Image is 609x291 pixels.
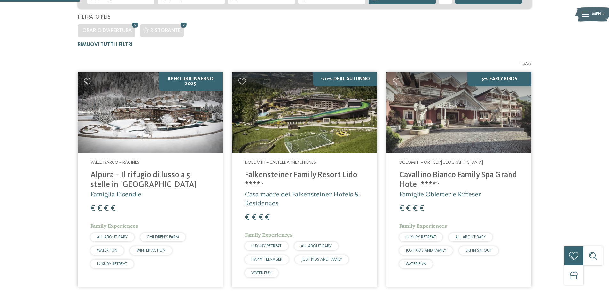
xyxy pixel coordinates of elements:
[90,223,138,229] span: Family Experiences
[78,42,133,47] span: Rimuovi tutti i filtri
[252,213,256,222] span: €
[301,244,332,248] span: ALL ABOUT BABY
[97,235,128,239] span: ALL ABOUT BABY
[406,249,446,253] span: JUST KIDS AND FAMILY
[419,204,424,213] span: €
[245,160,316,165] span: Dolomiti – Casteldarne/Chienes
[455,235,486,239] span: ALL ABOUT BABY
[137,249,166,253] span: WINTER ACTION
[97,249,117,253] span: WATER FUN
[399,171,519,190] h4: Cavallino Bianco Family Spa Grand Hotel ****ˢ
[406,204,411,213] span: €
[521,61,525,67] span: 13
[399,190,481,198] span: Famiglie Obletter e Riffeser
[265,213,270,222] span: €
[251,244,282,248] span: LUXURY RETREAT
[413,204,418,213] span: €
[245,171,364,190] h4: Falkensteiner Family Resort Lido ****ˢ
[245,190,359,207] span: Casa madre dei Falkensteiner Hotels & Residences
[147,235,179,239] span: CHILDREN’S FARM
[399,204,404,213] span: €
[245,232,293,238] span: Family Experiences
[406,262,426,266] span: WATER FUN
[232,72,377,287] a: Cercate un hotel per famiglie? Qui troverete solo i migliori! -20% Deal Autunno Dolomiti – Castel...
[258,213,263,222] span: €
[301,257,342,262] span: JUST KIDS AND FAMILY
[232,72,377,153] img: Cercate un hotel per famiglie? Qui troverete solo i migliori!
[399,160,483,165] span: Dolomiti – Ortisei/[GEOGRAPHIC_DATA]
[386,72,531,153] img: Family Spa Grand Hotel Cavallino Bianco ****ˢ
[111,204,115,213] span: €
[399,223,447,229] span: Family Experiences
[90,190,141,198] span: Famiglia Eisendle
[465,249,492,253] span: SKI-IN SKI-OUT
[525,61,527,67] span: /
[90,204,95,213] span: €
[251,257,282,262] span: HAPPY TEENAGER
[386,72,531,287] a: Cercate un hotel per famiglie? Qui troverete solo i migliori! 5% Early Birds Dolomiti – Ortisei/[...
[245,213,250,222] span: €
[527,61,532,67] span: 27
[78,72,223,153] img: Cercate un hotel per famiglie? Qui troverete solo i migliori!
[78,72,223,287] a: Cercate un hotel per famiglie? Qui troverete solo i migliori! Apertura inverno 2025 Valle Isarco ...
[97,204,102,213] span: €
[104,204,109,213] span: €
[78,15,110,20] span: Filtrato per:
[406,235,436,239] span: LUXURY RETREAT
[90,171,210,190] h4: Alpura – Il rifugio di lusso a 5 stelle in [GEOGRAPHIC_DATA]
[90,160,139,165] span: Valle Isarco – Racines
[82,28,132,33] span: Orario d'apertura
[251,271,272,275] span: WATER FUN
[150,28,181,33] span: Ristorante
[97,262,127,266] span: LUXURY RETREAT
